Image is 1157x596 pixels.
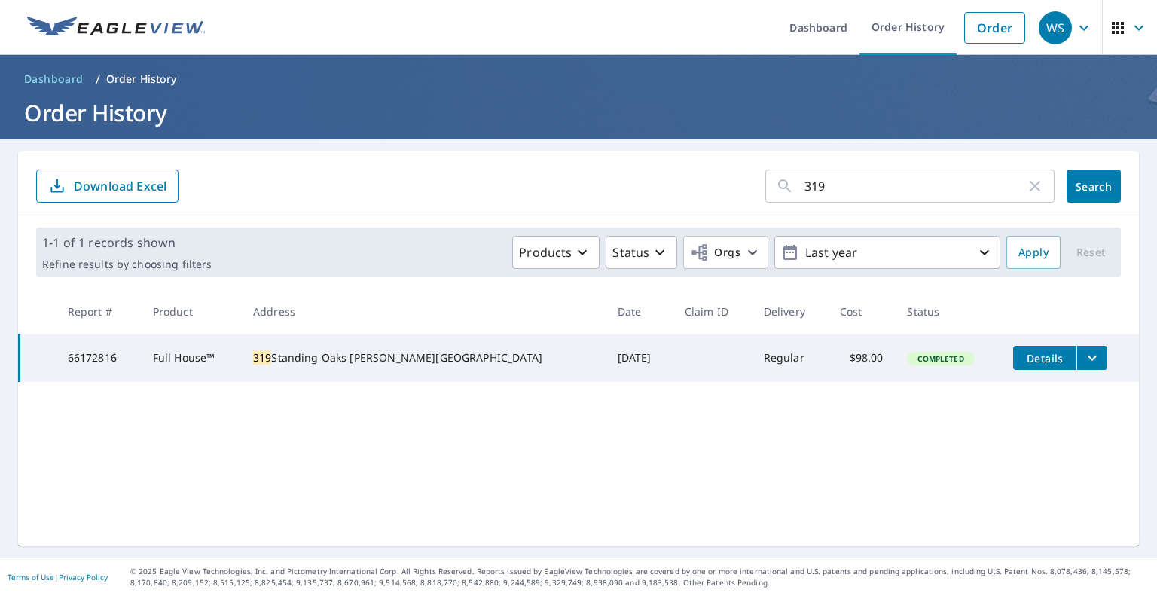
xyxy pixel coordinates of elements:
[1006,236,1061,269] button: Apply
[690,243,740,262] span: Orgs
[253,350,271,365] mark: 319
[964,12,1025,44] a: Order
[8,572,54,582] a: Terms of Use
[1079,179,1109,194] span: Search
[59,572,108,582] a: Privacy Policy
[673,289,752,334] th: Claim ID
[8,573,108,582] p: |
[106,72,177,87] p: Order History
[18,97,1139,128] h1: Order History
[512,236,600,269] button: Products
[1013,346,1076,370] button: detailsBtn-66172816
[683,236,768,269] button: Orgs
[241,289,606,334] th: Address
[141,334,241,382] td: Full House™
[799,240,975,266] p: Last year
[42,234,212,252] p: 1-1 of 1 records shown
[18,67,90,91] a: Dashboard
[828,334,895,382] td: $98.00
[18,67,1139,91] nav: breadcrumb
[1076,346,1107,370] button: filesDropdownBtn-66172816
[519,243,572,261] p: Products
[42,258,212,271] p: Refine results by choosing filters
[612,243,649,261] p: Status
[24,72,84,87] span: Dashboard
[96,70,100,88] li: /
[1067,170,1121,203] button: Search
[606,289,673,334] th: Date
[752,334,828,382] td: Regular
[27,17,205,39] img: EV Logo
[130,566,1149,588] p: © 2025 Eagle View Technologies, Inc. and Pictometry International Corp. All Rights Reserved. Repo...
[36,170,179,203] button: Download Excel
[253,350,594,365] div: Standing Oaks [PERSON_NAME][GEOGRAPHIC_DATA]
[804,165,1026,207] input: Address, Report #, Claim ID, etc.
[74,178,166,194] p: Download Excel
[1018,243,1049,262] span: Apply
[1039,11,1072,44] div: WS
[56,289,141,334] th: Report #
[606,236,677,269] button: Status
[56,334,141,382] td: 66172816
[908,353,972,364] span: Completed
[141,289,241,334] th: Product
[1022,351,1067,365] span: Details
[752,289,828,334] th: Delivery
[895,289,1001,334] th: Status
[606,334,673,382] td: [DATE]
[828,289,895,334] th: Cost
[774,236,1000,269] button: Last year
